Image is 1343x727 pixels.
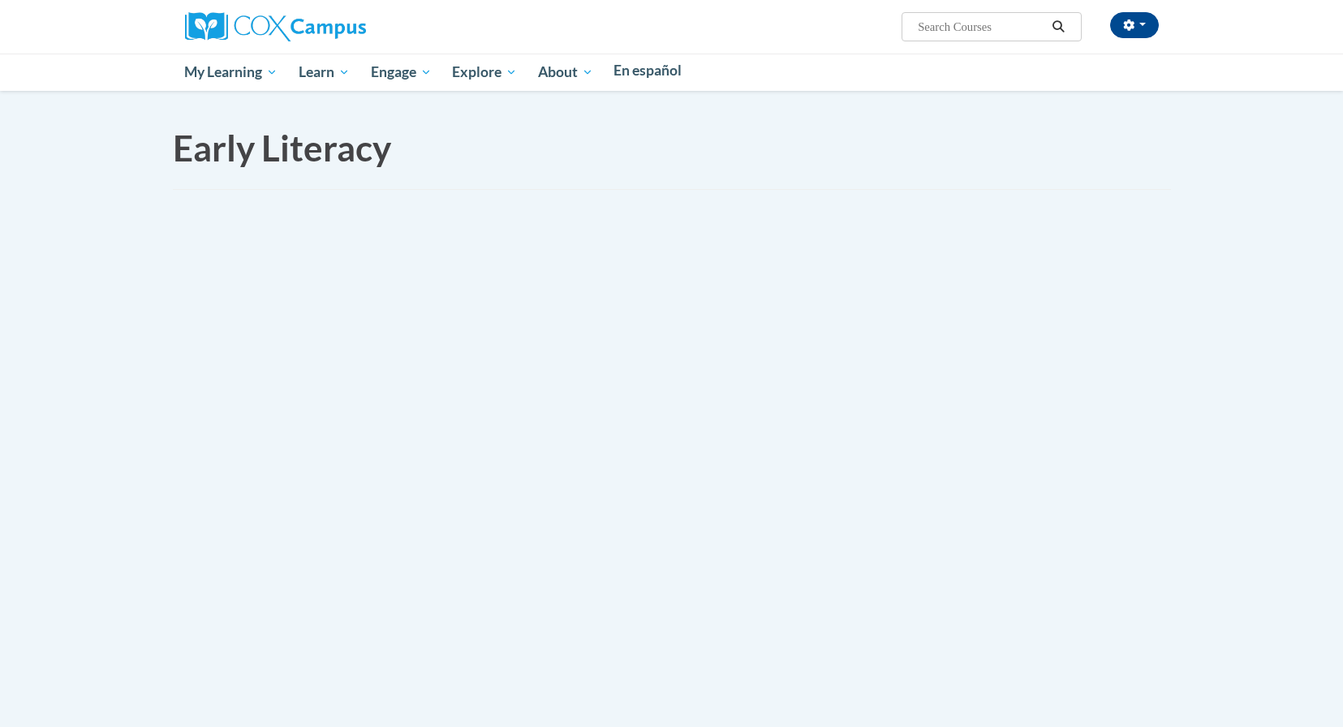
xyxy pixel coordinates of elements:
span: About [538,62,593,82]
img: Cox Campus [185,12,366,41]
a: Explore [441,54,527,91]
a: Cox Campus [185,19,366,32]
div: Main menu [161,54,1183,91]
input: Search Courses [916,17,1046,37]
button: Account Settings [1110,12,1159,38]
span: Early Literacy [173,127,391,169]
a: Learn [288,54,360,91]
i:  [1051,21,1065,33]
span: Explore [452,62,517,82]
span: Learn [299,62,350,82]
span: My Learning [184,62,278,82]
a: Engage [360,54,442,91]
a: About [527,54,604,91]
span: Engage [371,62,432,82]
button: Search [1046,17,1070,37]
a: En español [604,54,693,88]
span: En español [613,62,682,79]
a: My Learning [174,54,289,91]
